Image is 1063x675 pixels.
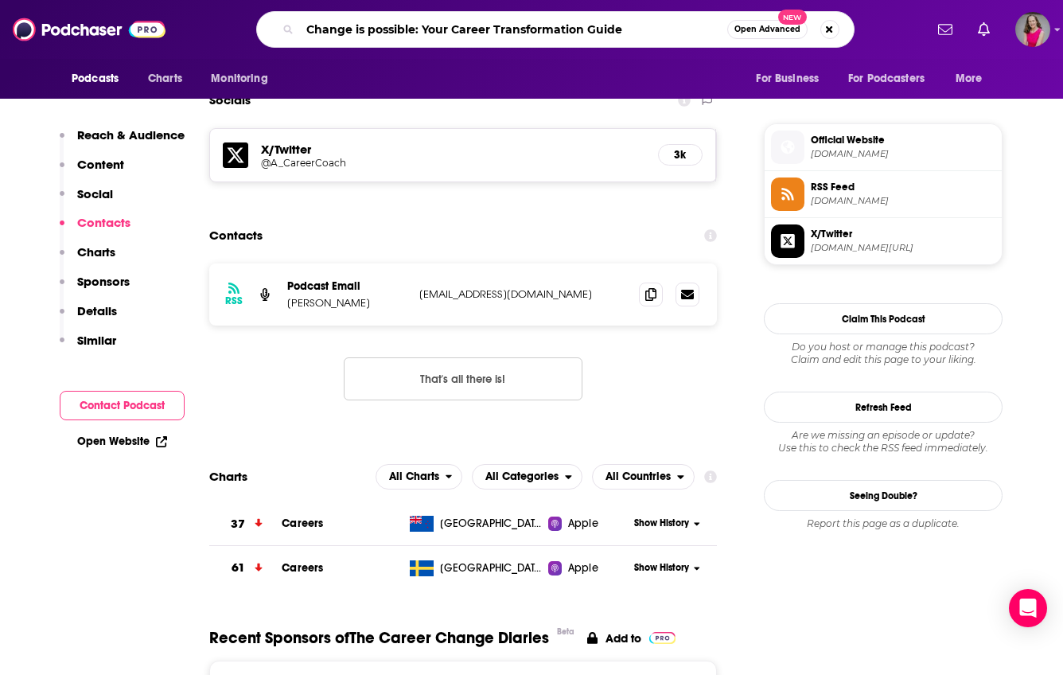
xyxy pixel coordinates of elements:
button: Content [60,157,124,186]
span: Podcasts [72,68,119,90]
button: open menu [472,464,582,490]
button: Open AdvancedNew [727,20,808,39]
button: open menu [944,64,1003,94]
a: [GEOGRAPHIC_DATA] [403,560,549,576]
button: Social [60,186,113,216]
a: RSS Feed[DOMAIN_NAME] [771,178,995,211]
input: Search podcasts, credits, & more... [300,17,727,42]
span: More [956,68,983,90]
span: Monitoring [211,68,267,90]
button: open menu [60,64,139,94]
span: Official Website [811,133,995,147]
a: Careers [282,517,323,530]
span: All Countries [605,471,671,482]
button: Details [60,303,117,333]
p: Similar [77,333,116,348]
span: All Charts [389,471,439,482]
a: Seeing Double? [764,480,1003,511]
button: open menu [592,464,695,490]
a: X/Twitter[DOMAIN_NAME][URL] [771,224,995,258]
span: For Podcasters [848,68,925,90]
div: Beta [557,626,574,637]
span: anchor.fm [811,195,995,207]
a: Show notifications dropdown [971,16,996,43]
button: Contact Podcast [60,391,185,420]
h5: 3k [672,148,689,162]
h5: @A_CareerCoach [261,157,516,169]
h2: Platforms [376,464,463,490]
a: Open Website [77,435,167,448]
div: Open Intercom Messenger [1009,589,1047,627]
img: Podchaser - Follow, Share and Rate Podcasts [13,14,165,45]
h2: Socials [209,85,251,115]
button: Sponsors [60,274,130,303]
h5: X/Twitter [261,142,645,157]
span: Sweden [440,560,543,576]
h3: 61 [232,559,245,577]
p: [PERSON_NAME] [287,296,407,310]
button: Charts [60,244,115,274]
span: Charts [148,68,182,90]
p: Content [77,157,124,172]
span: Logged in as AmyRasdal [1015,12,1050,47]
img: Pro Logo [649,632,676,644]
a: @A_CareerCoach [261,157,645,169]
a: Apple [548,516,629,532]
span: Open Advanced [734,25,800,33]
button: open menu [200,64,288,94]
span: Do you host or manage this podcast? [764,341,1003,353]
p: Podcast Email [287,279,407,293]
div: Search podcasts, credits, & more... [256,11,855,48]
p: Sponsors [77,274,130,289]
a: Apple [548,560,629,576]
a: Official Website[DOMAIN_NAME] [771,131,995,164]
img: User Profile [1015,12,1050,47]
div: Are we missing an episode or update? Use this to check the RSS feed immediately. [764,429,1003,455]
span: Apple [568,516,598,532]
button: Nothing here. [344,357,582,400]
button: open menu [376,464,463,490]
p: Social [77,186,113,201]
h2: Contacts [209,220,263,251]
a: 37 [209,502,282,546]
span: Show History [634,561,689,575]
div: Claim and edit this page to your liking. [764,341,1003,366]
button: Reach & Audience [60,127,185,157]
span: Recent Sponsors of The Career Change Diaries [209,628,549,648]
p: Reach & Audience [77,127,185,142]
h2: Charts [209,469,247,484]
span: For Business [756,68,819,90]
a: Careers [282,561,323,575]
p: Charts [77,244,115,259]
p: Contacts [77,215,130,230]
button: Show History [629,517,706,530]
button: open menu [838,64,948,94]
p: Details [77,303,117,318]
h3: RSS [225,295,243,307]
h2: Categories [472,464,582,490]
button: Claim This Podcast [764,303,1003,334]
span: New Zealand [440,516,543,532]
h3: 37 [231,515,245,533]
span: All Categories [485,471,559,482]
button: Similar [60,333,116,362]
span: Show History [634,517,689,530]
a: Add to [587,628,676,648]
span: twitter.com/A_CareerCoach [811,242,995,254]
h2: Countries [592,464,695,490]
span: RSS Feed [811,180,995,194]
span: New [778,10,807,25]
button: open menu [745,64,839,94]
button: Contacts [60,215,130,244]
a: [GEOGRAPHIC_DATA] [403,516,549,532]
p: [EMAIL_ADDRESS][DOMAIN_NAME] [419,287,626,301]
button: Show profile menu [1015,12,1050,47]
button: Show History [629,561,706,575]
span: Apple [568,560,598,576]
a: 61 [209,546,282,590]
button: Refresh Feed [764,392,1003,423]
span: X/Twitter [811,227,995,241]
